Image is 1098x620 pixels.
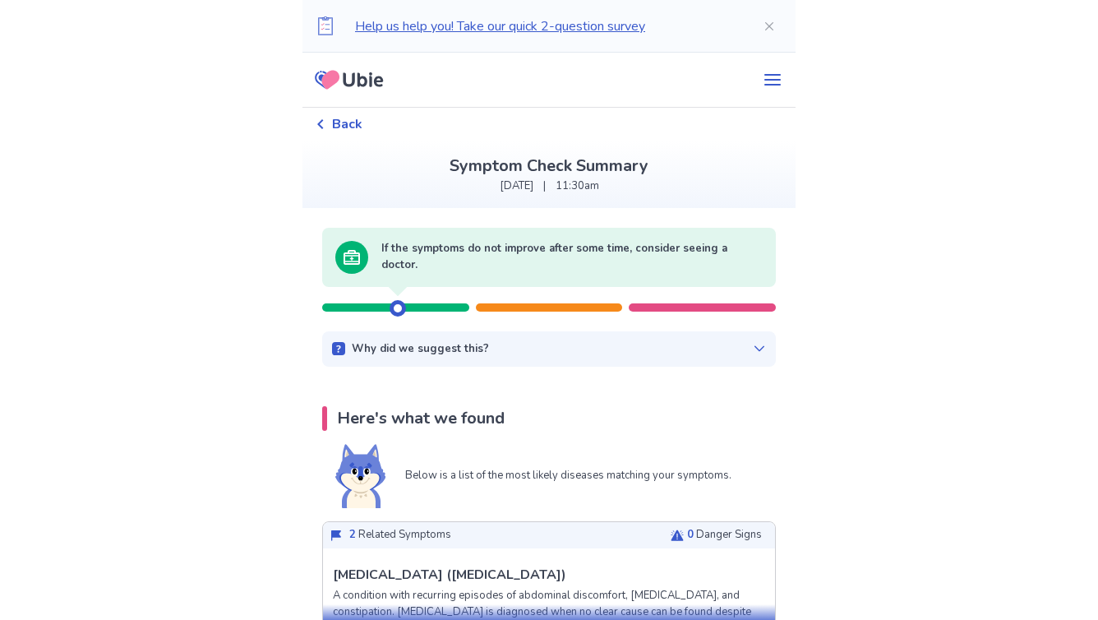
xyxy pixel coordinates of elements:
[349,527,356,542] span: 2
[556,178,599,195] p: 11:30am
[349,527,451,544] p: Related Symptoms
[405,468,731,484] p: Below is a list of the most likely diseases matching your symptoms.
[332,114,362,134] span: Back
[355,16,736,36] p: Help us help you! Take our quick 2-question survey
[687,527,762,544] p: Danger Signs
[750,63,796,96] button: menu
[316,154,782,178] p: Symptom Check Summary
[337,406,505,431] p: Here's what we found
[335,444,385,508] img: Shiba
[381,241,763,273] p: If the symptoms do not improve after some time, consider seeing a doctor.
[543,178,546,195] p: |
[333,565,566,585] p: [MEDICAL_DATA] ([MEDICAL_DATA])
[352,341,489,358] p: Why did we suggest this?
[500,178,533,195] p: [DATE]
[687,527,694,542] span: 0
